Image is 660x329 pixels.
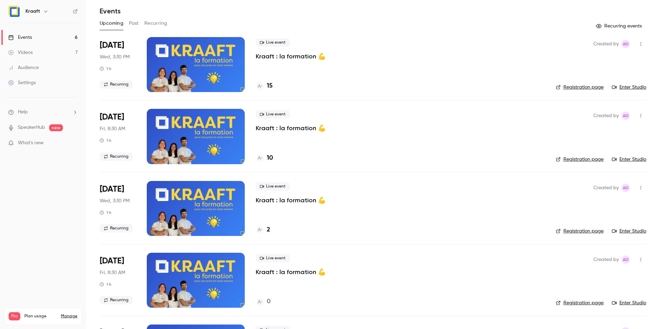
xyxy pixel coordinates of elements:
[612,299,646,306] a: Enter Studio
[612,156,646,163] a: Enter Studio
[256,196,326,204] a: Kraaft : la formation 💪
[100,138,111,143] div: 1 h
[8,64,39,71] div: Audience
[100,152,133,161] span: Recurring
[267,225,270,235] h4: 2
[100,125,125,132] span: Fri, 8:30 AM
[593,256,619,264] span: Created by
[623,112,629,120] span: Ad
[593,40,619,48] span: Created by
[100,80,133,89] span: Recurring
[100,184,124,195] span: [DATE]
[623,184,629,192] span: Ad
[49,124,63,131] span: new
[256,225,270,235] a: 2
[593,21,646,32] button: Recurring events
[256,268,326,276] a: Kraaft : la formation 💪
[256,52,326,60] a: Kraaft : la formation 💪
[612,228,646,235] a: Enter Studio
[612,84,646,91] a: Enter Studio
[593,112,619,120] span: Created by
[556,299,604,306] a: Registration page
[100,296,133,304] span: Recurring
[256,38,290,47] span: Live event
[100,112,124,123] span: [DATE]
[256,254,290,262] span: Live event
[100,40,124,51] span: [DATE]
[8,79,36,86] div: Settings
[621,256,630,264] span: Alice de Guyenro
[9,312,20,320] span: Pro
[18,124,45,131] a: SpeakerHub
[593,184,619,192] span: Created by
[256,297,271,306] a: 0
[623,256,629,264] span: Ad
[100,66,111,71] div: 1 h
[25,8,40,15] h6: Kraaft
[267,297,271,306] h4: 0
[623,40,629,48] span: Ad
[69,140,78,146] iframe: Noticeable Trigger
[556,156,604,163] a: Registration page
[621,40,630,48] span: Alice de Guyenro
[100,37,136,92] div: Oct 1 Wed, 3:30 PM (Europe/Paris)
[621,184,630,192] span: Alice de Guyenro
[24,314,57,319] span: Plan usage
[100,256,124,266] span: [DATE]
[100,181,136,236] div: Nov 5 Wed, 3:30 PM (Europe/Paris)
[8,109,78,116] li: help-dropdown-opener
[256,124,326,132] a: Kraaft : la formation 💪
[18,139,44,147] span: What's new
[100,210,111,215] div: 1 h
[100,7,121,15] h1: Events
[8,49,33,56] div: Videos
[9,6,20,17] img: Kraaft
[61,314,77,319] a: Manage
[100,269,125,276] span: Fri, 8:30 AM
[100,224,133,232] span: Recurring
[267,154,273,163] h4: 10
[100,54,130,60] span: Wed, 3:30 PM
[556,228,604,235] a: Registration page
[8,34,32,41] div: Events
[100,282,111,287] div: 1 h
[100,253,136,308] div: Nov 21 Fri, 8:30 AM (Europe/Paris)
[256,182,290,191] span: Live event
[100,109,136,164] div: Oct 17 Fri, 8:30 AM (Europe/Paris)
[129,18,139,29] button: Past
[100,197,130,204] span: Wed, 3:30 PM
[556,84,604,91] a: Registration page
[100,18,123,29] button: Upcoming
[256,110,290,118] span: Live event
[256,154,273,163] a: 10
[144,18,167,29] button: Recurring
[621,112,630,120] span: Alice de Guyenro
[267,81,273,91] h4: 15
[18,109,28,116] span: Help
[256,81,273,91] a: 15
